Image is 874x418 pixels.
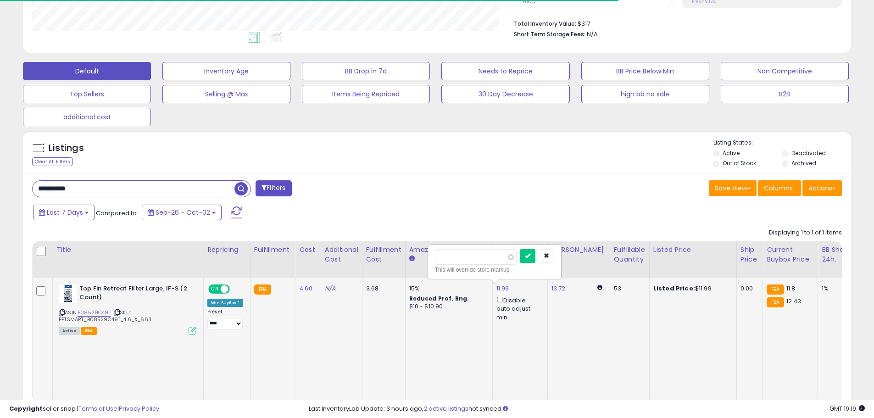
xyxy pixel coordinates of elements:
img: 51WHfuj-eZL._SL40_.jpg [59,284,77,303]
button: 30 Day Decrease [441,85,569,103]
span: Compared to: [96,209,138,217]
div: Listed Price [653,245,733,255]
div: $11.99 [653,284,729,293]
button: Actions [802,180,842,196]
a: N/A [325,284,336,293]
div: Disable auto adjust min [496,295,540,322]
button: Sep-26 - Oct-02 [142,205,222,220]
a: 4.60 [299,284,312,293]
div: Last InventoryLab Update: 3 hours ago, not synced. [309,405,865,413]
button: Save View [709,180,757,196]
div: 1% [822,284,852,293]
div: Cost [299,245,317,255]
button: B2B [721,85,849,103]
h5: Listings [49,142,84,155]
div: 3.68 [366,284,398,293]
span: N/A [587,30,598,39]
span: | SKU: PETSMART_B08529C49T_4.6_X_663 [59,309,151,323]
div: Win BuyBox * [207,299,243,307]
button: high bb no sale [581,85,709,103]
span: FBA [81,327,97,335]
div: 15% [409,284,485,293]
div: Fulfillable Quantity [614,245,646,264]
button: Non Competitive [721,62,849,80]
small: FBA [767,284,784,295]
small: FBA [254,284,271,295]
div: Title [56,245,200,255]
div: This will override store markup [435,265,554,274]
div: Amazon Fees [409,245,489,255]
a: 2 active listings [423,404,468,413]
div: Fulfillment [254,245,291,255]
label: Out of Stock [723,159,756,167]
button: Inventory Age [162,62,290,80]
a: 11.99 [496,284,509,293]
b: Listed Price: [653,284,695,293]
p: Listing States: [713,139,851,147]
button: Needs to Reprice [441,62,569,80]
div: Fulfillment Cost [366,245,401,264]
div: Current Buybox Price [767,245,814,264]
span: Columns [764,184,793,193]
span: All listings currently available for purchase on Amazon [59,327,80,335]
div: Preset: [207,309,243,329]
div: [PERSON_NAME] [551,245,606,255]
a: Terms of Use [78,404,117,413]
button: Filters [256,180,291,196]
div: seller snap | | [9,405,159,413]
span: 11.8 [786,284,796,293]
li: $317 [514,17,835,28]
strong: Copyright [9,404,43,413]
div: 53 [614,284,642,293]
span: Last 7 Days [47,208,83,217]
button: Columns [758,180,801,196]
a: 13.72 [551,284,566,293]
div: Repricing [207,245,246,255]
a: Privacy Policy [119,404,159,413]
span: ON [209,285,221,293]
div: Ship Price [740,245,759,264]
label: Active [723,149,740,157]
button: BB Price Below Min [581,62,709,80]
button: Selling @ Max [162,85,290,103]
label: Deactivated [791,149,826,157]
b: Short Term Storage Fees: [514,30,585,38]
button: Last 7 Days [33,205,95,220]
button: Top Sellers [23,85,151,103]
div: $10 - $10.90 [409,303,485,311]
div: ASIN: [59,284,196,334]
span: OFF [228,285,243,293]
b: Top Fin Retreat Filter Large, IF-S (2 Count) [79,284,191,304]
label: Archived [791,159,816,167]
b: Reduced Prof. Rng. [409,295,469,302]
span: Sep-26 - Oct-02 [156,208,210,217]
button: Items Being Repriced [302,85,430,103]
span: 2025-10-10 19:19 GMT [829,404,865,413]
div: 0.00 [740,284,756,293]
button: additional cost [23,108,151,126]
a: B08529C49T [78,309,111,317]
span: 12.43 [786,297,802,306]
div: Clear All Filters [32,157,73,166]
div: Additional Cost [325,245,358,264]
small: Amazon Fees. [409,255,415,263]
div: BB Share 24h. [822,245,855,264]
div: Displaying 1 to 1 of 1 items [769,229,842,237]
b: Total Inventory Value: [514,20,576,28]
small: FBA [767,297,784,307]
button: BB Drop in 7d [302,62,430,80]
button: Default [23,62,151,80]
